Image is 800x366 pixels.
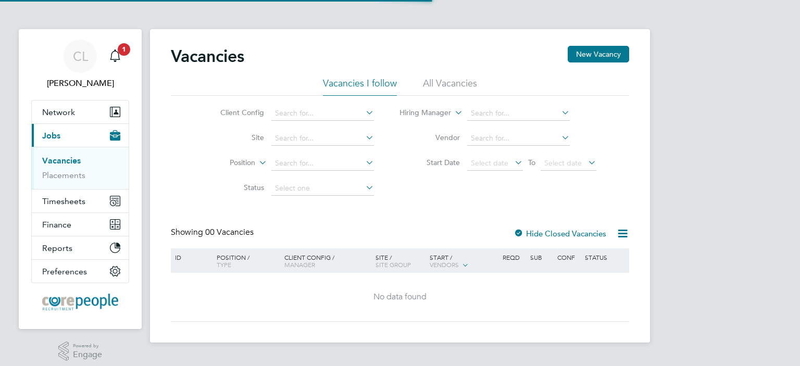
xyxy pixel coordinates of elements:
label: Site [204,133,264,142]
span: Carol Lewins [31,77,129,90]
a: Vacancies [42,156,81,166]
span: Type [217,260,231,269]
li: All Vacancies [423,77,477,96]
div: No data found [172,292,628,302]
input: Search for... [271,156,374,171]
div: ID [172,248,209,266]
span: Preferences [42,267,87,276]
div: Site / [373,248,428,273]
span: Timesheets [42,196,85,206]
button: Jobs [32,124,129,147]
span: CL [73,49,88,63]
label: Status [204,183,264,192]
a: Placements [42,170,85,180]
button: New Vacancy [568,46,629,62]
li: Vacancies I follow [323,77,397,96]
label: Vendor [400,133,460,142]
div: Conf [555,248,582,266]
span: 00 Vacancies [205,227,254,237]
span: Jobs [42,131,60,141]
input: Search for... [467,131,570,146]
div: Showing [171,227,256,238]
a: CL[PERSON_NAME] [31,40,129,90]
label: Hide Closed Vacancies [514,229,606,238]
input: Search for... [271,131,374,146]
input: Search for... [271,106,374,121]
a: Go to home page [31,294,129,310]
div: Position / [209,248,282,273]
label: Start Date [400,158,460,167]
span: Reports [42,243,72,253]
span: Engage [73,350,102,359]
button: Network [32,100,129,123]
span: Select date [544,158,582,168]
input: Select one [271,181,374,196]
span: 1 [118,43,130,56]
input: Search for... [467,106,570,121]
span: Select date [471,158,508,168]
button: Reports [32,236,129,259]
label: Hiring Manager [391,108,451,118]
button: Preferences [32,260,129,283]
span: Network [42,107,75,117]
div: Sub [528,248,555,266]
nav: Main navigation [19,29,142,329]
button: Finance [32,213,129,236]
a: 1 [105,40,126,73]
span: Site Group [376,260,411,269]
div: Start / [427,248,500,274]
span: Vendors [430,260,459,269]
h2: Vacancies [171,46,244,67]
img: corepeople-logo-retina.png [42,294,118,310]
span: Manager [284,260,315,269]
div: Jobs [32,147,129,189]
button: Timesheets [32,190,129,212]
div: Client Config / [282,248,373,273]
label: Position [195,158,255,168]
span: To [525,156,539,169]
div: Reqd [500,248,527,266]
a: Powered byEngage [58,342,103,361]
span: Finance [42,220,71,230]
div: Status [582,248,628,266]
span: Powered by [73,342,102,350]
label: Client Config [204,108,264,117]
